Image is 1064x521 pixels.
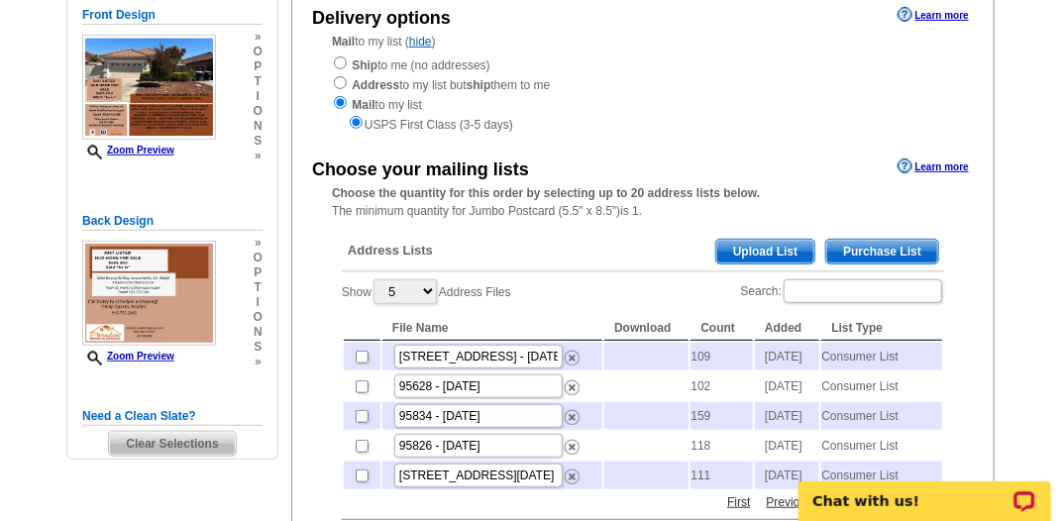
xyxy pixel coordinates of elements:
[254,104,263,119] span: o
[254,340,263,355] span: s
[352,78,399,92] strong: Address
[332,54,954,134] div: to me (no addresses) to my list but them to me to my list
[373,279,437,304] select: ShowAddress Files
[691,432,753,460] td: 118
[565,440,580,455] img: delete.png
[254,59,263,74] span: p
[755,316,819,341] th: Added
[352,58,377,72] strong: Ship
[755,343,819,370] td: [DATE]
[109,432,235,456] span: Clear Selections
[467,78,491,92] strong: ship
[784,279,942,303] input: Search:
[254,355,263,369] span: »
[342,277,511,306] label: Show Address Files
[821,343,942,370] td: Consumer List
[691,402,753,430] td: 159
[82,212,263,231] h5: Back Design
[821,316,942,341] th: List Type
[716,240,814,263] span: Upload List
[565,466,580,479] a: Remove this list
[254,265,263,280] span: p
[254,119,263,134] span: n
[821,372,942,400] td: Consumer List
[312,156,529,183] div: Choose your mailing lists
[722,493,755,511] a: First
[821,432,942,460] td: Consumer List
[312,5,451,32] div: Delivery options
[254,236,263,251] span: »
[565,376,580,390] a: Remove this list
[254,134,263,149] span: s
[565,380,580,395] img: delete.png
[332,114,954,134] div: USPS First Class (3-5 days)
[755,372,819,400] td: [DATE]
[691,316,753,341] th: Count
[898,7,969,23] a: Learn more
[332,186,760,200] strong: Choose the quantity for this order by selecting up to 20 address lists below.
[254,310,263,325] span: o
[254,74,263,89] span: t
[762,493,818,511] a: Previous
[755,432,819,460] td: [DATE]
[82,407,263,426] h5: Need a Clean Slate?
[565,436,580,450] a: Remove this list
[565,469,580,484] img: delete.png
[82,351,174,362] a: Zoom Preview
[254,45,263,59] span: o
[741,277,944,305] label: Search:
[755,402,819,430] td: [DATE]
[254,149,263,163] span: »
[565,410,580,425] img: delete.png
[352,98,374,112] strong: Mail
[292,184,994,220] div: The minimum quantity for Jumbo Postcard (5.5" x 8.5")is 1.
[254,251,263,265] span: o
[82,145,174,156] a: Zoom Preview
[348,242,433,260] span: Address Lists
[409,35,432,49] a: hide
[826,240,938,263] span: Purchase List
[565,351,580,365] img: delete.png
[254,30,263,45] span: »
[82,241,216,346] img: small-thumb.jpg
[332,35,355,49] strong: Mail
[254,295,263,310] span: i
[604,316,689,341] th: Download
[254,89,263,104] span: i
[691,372,753,400] td: 102
[755,462,819,489] td: [DATE]
[382,316,602,341] th: File Name
[565,347,580,361] a: Remove this list
[254,325,263,340] span: n
[565,406,580,420] a: Remove this list
[786,459,1064,521] iframe: LiveChat chat widget
[898,158,969,174] a: Learn more
[254,280,263,295] span: t
[821,402,942,430] td: Consumer List
[292,33,994,134] div: to my list ( )
[691,462,753,489] td: 111
[82,6,263,25] h5: Front Design
[82,35,216,140] img: small-thumb.jpg
[691,343,753,370] td: 109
